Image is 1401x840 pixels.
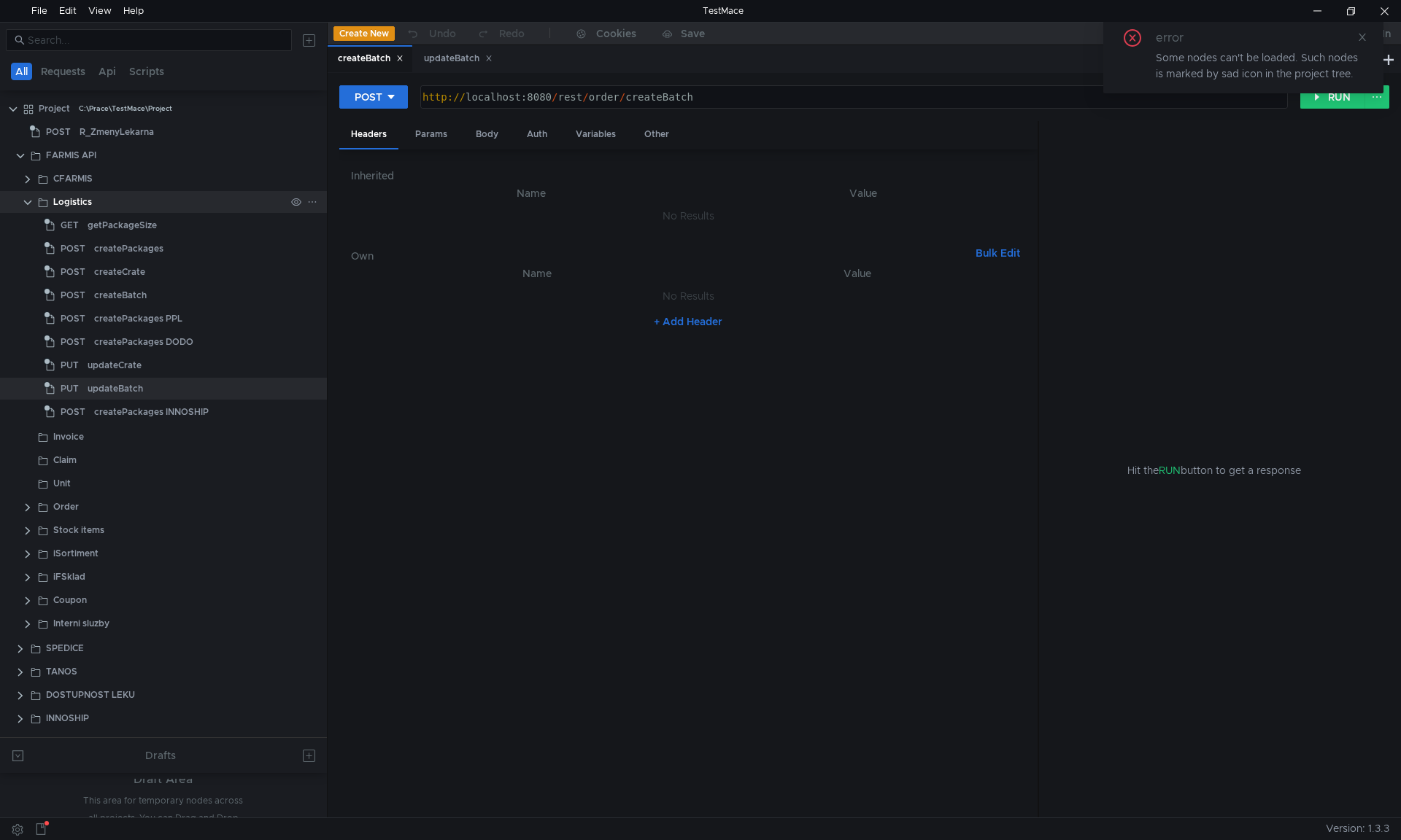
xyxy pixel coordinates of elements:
th: Name [374,265,700,282]
div: createPackages INNOSHIP [94,401,209,423]
div: updateBatch [88,378,143,400]
nz-embed-empty: No Results [663,289,714,303]
div: updateBatch [424,51,493,66]
button: + Add Header [648,313,728,330]
button: Redo [466,23,535,44]
div: Params [404,121,459,148]
div: createCrate [94,261,145,283]
div: Coupon [53,589,87,611]
button: Api [94,63,120,80]
div: Order [53,496,79,518]
div: getPackageSize [88,214,157,236]
div: POST [355,89,382,105]
th: Value [700,184,1026,202]
div: Redo [499,25,525,42]
button: Create New [333,26,395,41]
nz-embed-empty: No Results [663,209,714,222]
div: Headers [339,121,398,149]
div: Claim [53,449,77,471]
div: Save [681,28,705,39]
span: Hit the button to get a response [1127,462,1301,478]
div: Logistics [53,191,92,213]
span: GET [61,214,79,236]
span: PUT [61,378,79,400]
div: iFSklad [53,566,85,588]
button: Bulk Edit [970,244,1026,262]
div: CFARMIS [53,168,93,190]
div: Variables [564,121,628,148]
span: PUT [61,354,79,376]
div: TANOS [46,661,77,682]
div: R_ZmenyLekarna [80,121,154,143]
button: Requests [36,63,90,80]
span: POST [46,121,71,143]
button: All [11,63,32,80]
h6: Own [351,247,970,265]
div: Unit [53,472,71,494]
div: createBatch [338,51,404,66]
span: POST [61,261,85,283]
th: Value [700,265,1014,282]
button: Scripts [125,63,169,80]
span: POST [61,284,85,306]
div: Undo [429,25,456,42]
div: createPackages [94,238,163,260]
div: Invoice [53,426,84,448]
div: Other [633,121,681,148]
div: Stock items [53,519,104,541]
button: Undo [395,23,466,44]
div: updateCrate [88,354,142,376]
div: error [1156,29,1201,47]
div: FARMIS API [46,144,96,166]
span: Version: 1.3.3 [1326,818,1389,839]
div: Interni sluzby [53,612,109,634]
h6: Inherited [351,167,1026,184]
div: SPEDICE [46,637,84,659]
span: POST [61,331,85,353]
button: POST [339,85,408,109]
div: DOSTUPNOST LEKU [46,684,135,706]
span: POST [61,308,85,330]
th: Name [363,184,700,202]
span: POST [61,401,85,423]
div: createPackages DODO [94,331,193,353]
div: iSortiment [53,542,99,564]
div: Drafts [145,747,176,764]
input: Search... [28,32,283,48]
div: createBatch [94,284,147,306]
div: Cookies [596,25,636,42]
div: INNOSHIP [46,707,89,729]
div: C:\Prace\TestMace\Project [79,98,172,120]
span: POST [61,238,85,260]
div: createPackages PPL [94,308,182,330]
div: Auth [515,121,559,148]
div: Project [39,98,70,120]
span: RUN [1159,464,1181,477]
div: ZachytLekarnici [46,731,115,752]
div: Body [464,121,510,148]
div: Some nodes can't be loaded. Such nodes is marked by sad icon in the project tree. [1156,50,1366,82]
